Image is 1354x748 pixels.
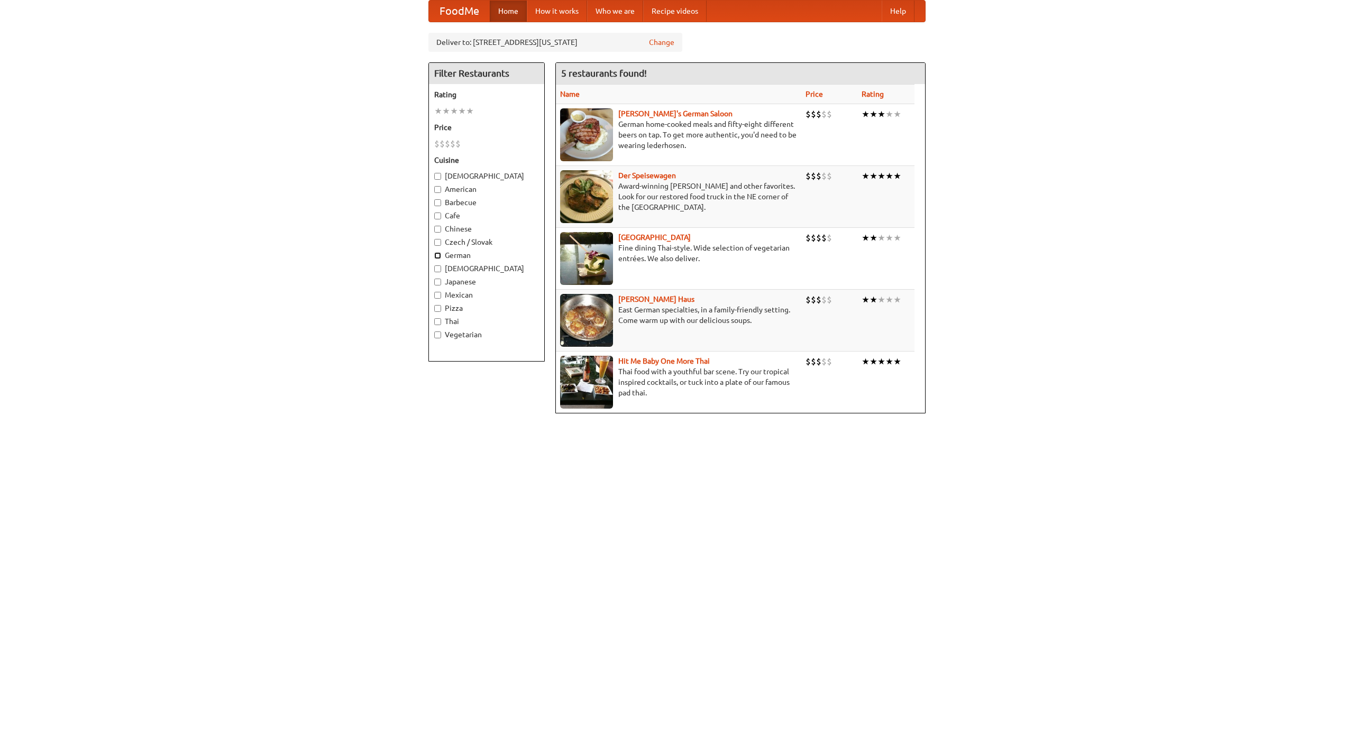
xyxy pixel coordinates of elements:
li: ★ [442,105,450,117]
li: ★ [885,356,893,367]
input: Chinese [434,226,441,233]
p: German home-cooked meals and fifty-eight different beers on tap. To get more authentic, you'd nee... [560,119,797,151]
li: $ [816,108,821,120]
p: Award-winning [PERSON_NAME] and other favorites. Look for our restored food truck in the NE corne... [560,181,797,213]
li: ★ [862,170,870,182]
li: $ [816,356,821,367]
li: $ [816,294,821,306]
li: ★ [877,232,885,244]
li: ★ [885,294,893,306]
li: ★ [885,170,893,182]
a: Price [806,90,823,98]
img: esthers.jpg [560,108,613,161]
input: German [434,252,441,259]
a: [PERSON_NAME]'s German Saloon [618,109,733,118]
li: $ [806,356,811,367]
ng-pluralize: 5 restaurants found! [561,68,647,78]
li: $ [806,170,811,182]
input: Thai [434,318,441,325]
li: ★ [870,356,877,367]
li: ★ [862,232,870,244]
a: Rating [862,90,884,98]
a: Recipe videos [643,1,707,22]
li: ★ [862,356,870,367]
li: ★ [893,356,901,367]
input: Japanese [434,279,441,285]
li: ★ [862,108,870,120]
a: Home [490,1,527,22]
li: $ [827,232,832,244]
li: $ [821,294,827,306]
img: satay.jpg [560,232,613,285]
li: $ [450,138,455,150]
li: $ [827,108,832,120]
li: ★ [893,170,901,182]
li: $ [827,294,832,306]
img: speisewagen.jpg [560,170,613,223]
li: $ [827,170,832,182]
label: Vegetarian [434,329,539,340]
input: American [434,186,441,193]
a: Der Speisewagen [618,171,676,180]
img: babythai.jpg [560,356,613,409]
a: Who we are [587,1,643,22]
h4: Filter Restaurants [429,63,544,84]
a: [PERSON_NAME] Haus [618,295,694,303]
li: ★ [870,294,877,306]
li: ★ [870,232,877,244]
label: Barbecue [434,197,539,208]
li: $ [821,356,827,367]
li: $ [821,170,827,182]
li: ★ [466,105,474,117]
a: Hit Me Baby One More Thai [618,357,710,365]
li: ★ [893,294,901,306]
input: [DEMOGRAPHIC_DATA] [434,173,441,180]
p: East German specialties, in a family-friendly setting. Come warm up with our delicious soups. [560,304,797,326]
label: Thai [434,316,539,327]
li: $ [816,170,821,182]
li: ★ [458,105,466,117]
li: ★ [885,108,893,120]
img: kohlhaus.jpg [560,294,613,347]
li: $ [440,138,445,150]
label: American [434,184,539,195]
a: FoodMe [429,1,490,22]
li: $ [455,138,461,150]
input: Pizza [434,305,441,312]
a: [GEOGRAPHIC_DATA] [618,233,691,242]
li: ★ [434,105,442,117]
li: ★ [893,108,901,120]
li: $ [811,170,816,182]
input: Barbecue [434,199,441,206]
li: $ [816,232,821,244]
li: ★ [862,294,870,306]
li: ★ [870,170,877,182]
li: $ [821,232,827,244]
li: ★ [877,294,885,306]
a: Name [560,90,580,98]
li: ★ [450,105,458,117]
label: German [434,250,539,261]
input: Mexican [434,292,441,299]
a: How it works [527,1,587,22]
li: $ [806,294,811,306]
label: Mexican [434,290,539,300]
li: $ [821,108,827,120]
h5: Cuisine [434,155,539,165]
li: $ [445,138,450,150]
a: Change [649,37,674,48]
li: ★ [877,108,885,120]
label: [DEMOGRAPHIC_DATA] [434,171,539,181]
input: Cafe [434,213,441,219]
li: $ [434,138,440,150]
label: Cafe [434,210,539,221]
li: $ [811,356,816,367]
li: $ [827,356,832,367]
input: Vegetarian [434,331,441,338]
label: Japanese [434,276,539,287]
